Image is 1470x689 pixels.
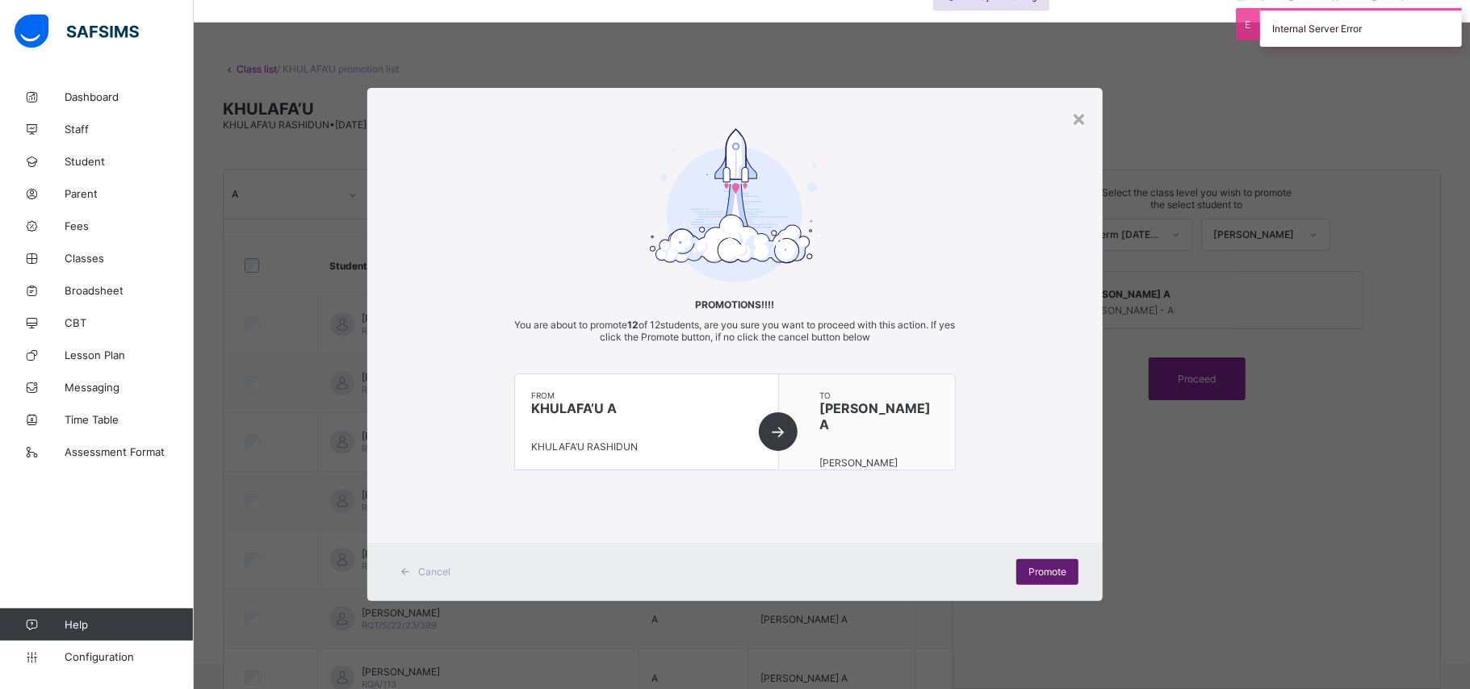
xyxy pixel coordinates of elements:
div: Internal Server Error [1260,8,1462,47]
span: Configuration [65,650,193,663]
span: Staff [65,123,194,136]
img: take-off-ready.7d5f222c871c783a555a8f88bc8e2a46.svg [650,128,821,282]
b: 12 [627,319,639,331]
span: Fees [65,219,194,232]
span: Promotions!!!! [514,299,955,311]
span: Dashboard [65,90,194,103]
span: Student [65,155,194,168]
span: Help [65,618,193,631]
span: from [531,390,762,400]
span: Time Table [65,413,194,426]
span: Broadsheet [65,284,194,297]
span: KHULAFA’U A [531,400,762,416]
span: Promote [1028,566,1066,578]
span: to [819,390,939,400]
img: safsims [15,15,139,48]
span: Cancel [418,566,450,578]
span: [PERSON_NAME] [819,457,898,469]
span: Parent [65,187,194,200]
span: CBT [65,316,194,329]
div: × [1071,104,1087,132]
span: Lesson Plan [65,349,194,361]
span: You are about to promote of 12 students, are you sure you want to proceed with this action. If ye... [514,319,955,343]
span: Messaging [65,381,194,394]
span: [PERSON_NAME] A [819,400,939,432]
span: Classes [65,252,194,265]
span: KHULAFA’U RASHIDUN [531,441,638,453]
span: Assessment Format [65,445,194,458]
